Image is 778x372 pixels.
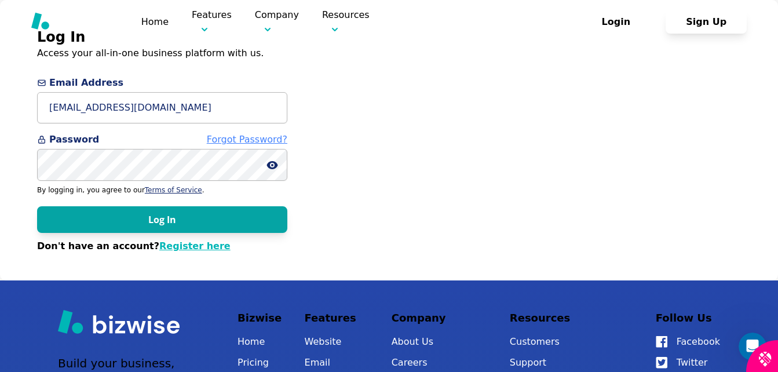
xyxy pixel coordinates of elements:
[392,355,487,371] a: Careers
[37,206,287,233] button: Log In
[305,355,369,371] a: Email
[37,47,287,60] p: Access your all-in-one business platform with us.
[141,16,169,27] a: Home
[656,336,667,348] img: Facebook Icon
[656,334,720,350] a: Facebook
[255,8,299,35] p: Company
[393,14,427,29] a: Pricing
[238,355,282,371] a: Pricing
[31,12,118,30] img: Bizwise Logo
[37,240,287,253] div: Don't have an account?Register here
[510,355,633,371] button: Support
[192,8,232,35] p: Features
[739,333,766,360] iframe: Intercom live chat
[575,16,666,27] a: Login
[207,134,287,145] a: Forgot Password?
[656,309,720,327] p: Follow Us
[656,357,667,369] img: Twitter Icon
[666,10,747,34] button: Sign Up
[58,309,180,334] img: Bizwise Logo
[37,76,287,90] span: Email Address
[238,334,282,350] a: Home
[37,92,287,124] input: you@example.com
[305,309,369,327] p: Features
[656,355,720,371] a: Twitter
[145,186,202,194] a: Terms of Service
[575,10,656,34] button: Login
[322,8,370,35] p: Resources
[392,309,487,327] p: Company
[305,334,369,350] a: Website
[392,334,487,350] a: About Us
[666,16,747,27] a: Sign Up
[510,334,633,350] a: Customers
[510,309,633,327] p: Resources
[37,185,287,195] p: By logging in, you agree to our .
[37,133,287,147] span: Password
[37,240,287,253] p: Don't have an account?
[238,309,282,327] p: Bizwise
[159,240,231,251] a: Register here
